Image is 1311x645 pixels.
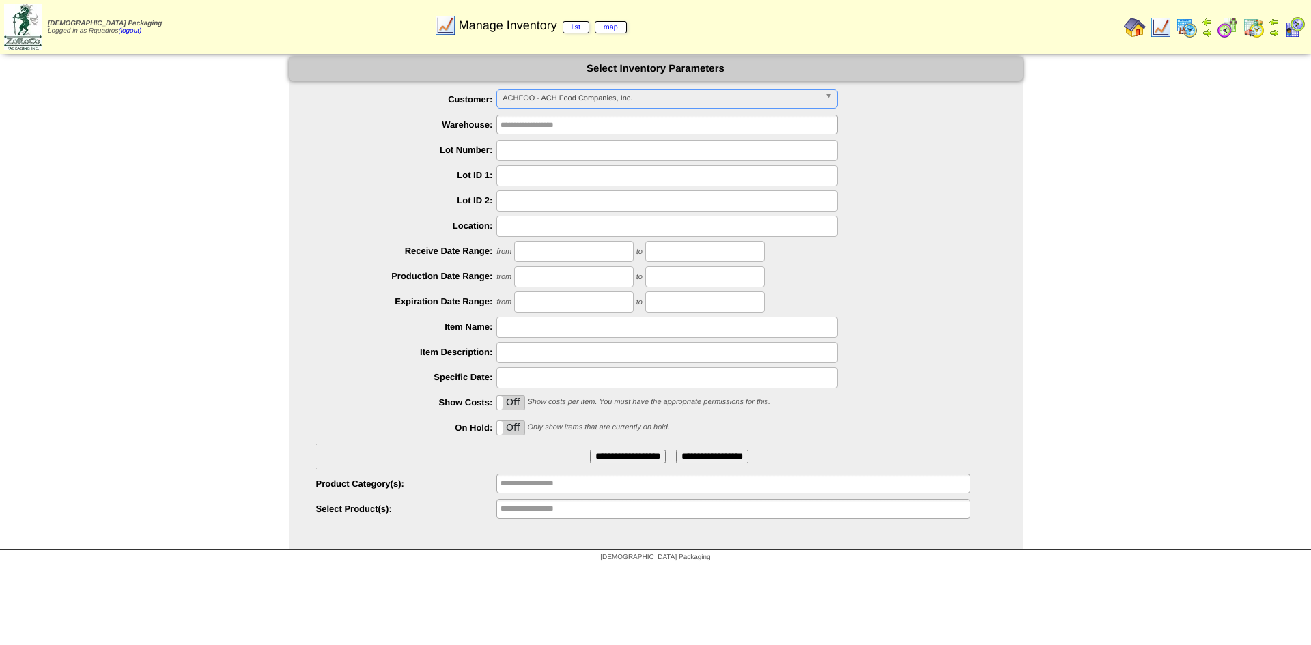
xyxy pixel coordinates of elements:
[1124,16,1146,38] img: home.gif
[48,20,162,27] span: [DEMOGRAPHIC_DATA] Packaging
[595,21,627,33] a: map
[316,504,497,514] label: Select Product(s):
[496,248,511,256] span: from
[527,423,669,431] span: Only show items that are currently on hold.
[316,145,497,155] label: Lot Number:
[316,271,497,281] label: Production Date Range:
[1269,27,1280,38] img: arrowright.gif
[289,57,1023,81] div: Select Inventory Parameters
[316,372,497,382] label: Specific Date:
[1217,16,1239,38] img: calendarblend.gif
[316,296,497,306] label: Expiration Date Range:
[118,27,141,35] a: (logout)
[1284,16,1306,38] img: calendarcustomer.gif
[1202,27,1213,38] img: arrowright.gif
[316,397,497,407] label: Show Costs:
[316,478,497,489] label: Product Category(s):
[496,420,525,435] div: OnOff
[316,119,497,130] label: Warehouse:
[497,421,524,435] label: Off
[48,20,162,35] span: Logged in as Rquadros
[496,395,525,410] div: OnOff
[1202,16,1213,27] img: arrowleft.gif
[4,4,42,50] img: zoroco-logo-small.webp
[434,14,456,36] img: line_graph.gif
[316,321,497,332] label: Item Name:
[316,220,497,231] label: Location:
[316,170,497,180] label: Lot ID 1:
[563,21,589,33] a: list
[1243,16,1265,38] img: calendarinout.gif
[503,90,819,106] span: ACHFOO - ACH Food Companies, Inc.
[316,422,497,433] label: On Hold:
[496,273,511,281] span: from
[636,248,643,256] span: to
[527,398,770,406] span: Show costs per item. You must have the appropriate permissions for this.
[1150,16,1172,38] img: line_graph.gif
[316,94,497,104] label: Customer:
[316,347,497,357] label: Item Description:
[636,298,643,306] span: to
[1269,16,1280,27] img: arrowleft.gif
[600,554,710,561] span: [DEMOGRAPHIC_DATA] Packaging
[316,246,497,256] label: Receive Date Range:
[497,396,524,410] label: Off
[459,18,627,33] span: Manage Inventory
[1176,16,1198,38] img: calendarprod.gif
[316,195,497,205] label: Lot ID 2:
[496,298,511,306] span: from
[636,273,643,281] span: to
